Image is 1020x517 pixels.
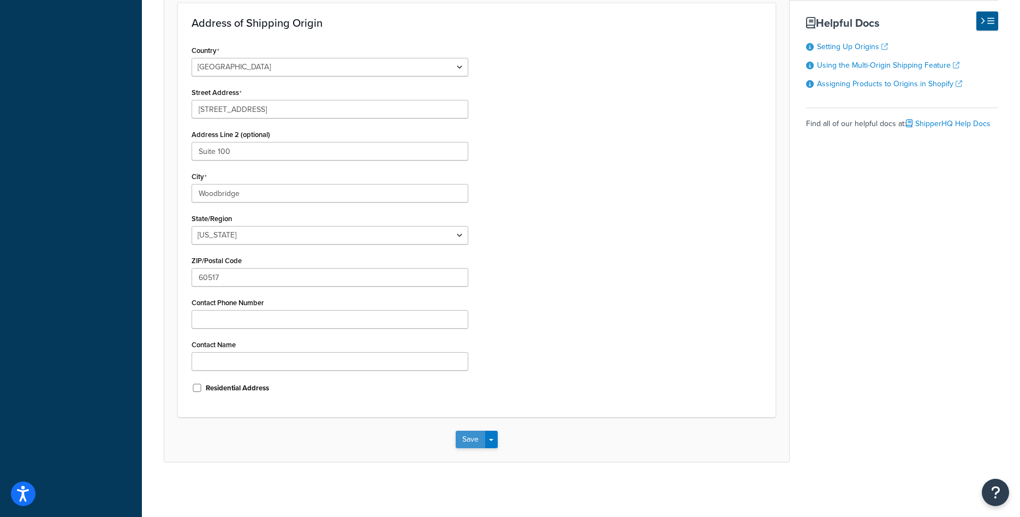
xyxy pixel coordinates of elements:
h3: Helpful Docs [806,17,998,29]
label: ZIP/Postal Code [192,257,242,265]
a: ShipperHQ Help Docs [906,118,991,129]
a: Assigning Products to Origins in Shopify [817,78,962,90]
label: Contact Name [192,341,236,349]
a: Setting Up Origins [817,41,888,52]
label: Contact Phone Number [192,299,264,307]
label: Country [192,46,219,55]
label: State/Region [192,215,232,223]
div: Find all of our helpful docs at: [806,108,998,132]
label: Street Address [192,88,242,97]
h3: Address of Shipping Origin [192,17,762,29]
label: Residential Address [206,383,269,393]
label: City [192,173,207,181]
button: Save [456,431,485,448]
button: Hide Help Docs [976,11,998,31]
a: Using the Multi-Origin Shipping Feature [817,60,959,71]
button: Open Resource Center [982,479,1009,506]
label: Address Line 2 (optional) [192,130,270,139]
